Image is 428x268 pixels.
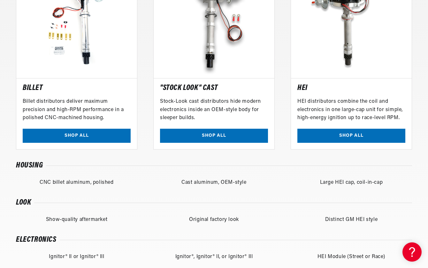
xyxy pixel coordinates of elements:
div: Cast aluminum, OEM-style [153,179,275,187]
h5: Billet [23,85,43,91]
div: Show-quality aftermarket [16,216,137,224]
div: Large HEI cap, coil-in-cap [291,179,412,187]
div: CNC billet aluminum, polished [16,179,137,187]
h6: HEI distributors combine the coil and electronics in one large-cap unit for simple, high-energy i... [297,98,405,122]
h6: Look [16,199,31,206]
h6: Stock-Look cast distributors hide modern electronics inside an OEM-style body for sleeper builds. [160,98,268,122]
h5: HEI [297,85,308,91]
h5: "Stock Look" Cast [160,85,218,91]
h6: Electronics [16,237,57,243]
div: Ignitor® II or Ignitor® III [16,253,137,261]
div: Original factory look [153,216,275,224]
a: SHOP ALL [297,129,405,143]
div: Ignitor®, Ignitor® II, or Ignitor® III [153,253,275,261]
div: Distinct GM HEI style [291,216,412,224]
a: SHOP ALL [160,129,268,143]
div: HEI Module (Street or Race) [291,253,412,261]
a: SHOP ALL [23,129,131,143]
h6: Billet distributors deliver maximum precision and high-RPM performance in a polished CNC-machined... [23,98,131,122]
h6: Housing [16,162,43,169]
